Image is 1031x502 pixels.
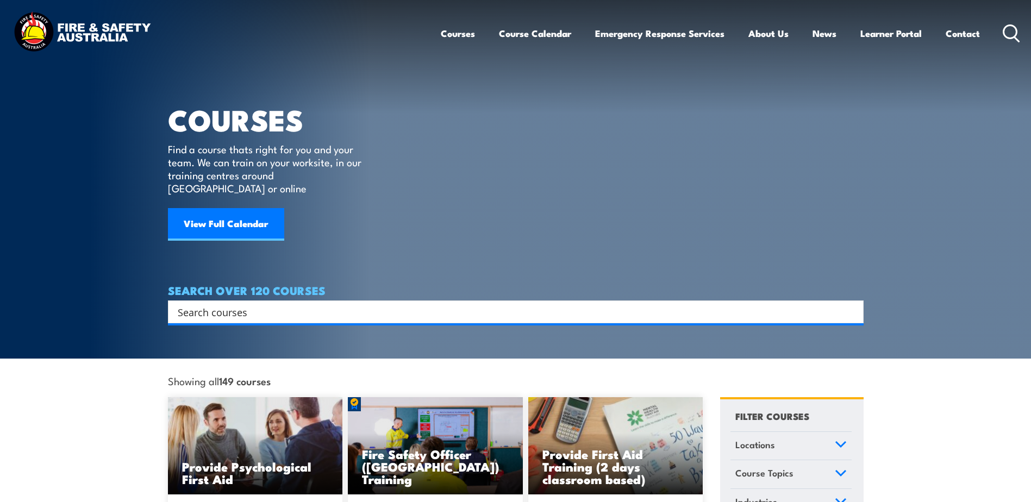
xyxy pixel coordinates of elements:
[499,19,571,48] a: Course Calendar
[168,208,284,241] a: View Full Calendar
[542,448,689,485] h3: Provide First Aid Training (2 days classroom based)
[845,304,860,319] button: Search magnifier button
[180,304,842,319] form: Search form
[348,397,523,495] img: Fire Safety Advisor
[748,19,789,48] a: About Us
[730,432,852,460] a: Locations
[348,397,523,495] a: Fire Safety Officer ([GEOGRAPHIC_DATA]) Training
[168,375,271,386] span: Showing all
[528,397,703,495] a: Provide First Aid Training (2 days classroom based)
[168,284,864,296] h4: SEARCH OVER 120 COURSES
[182,460,329,485] h3: Provide Psychological First Aid
[946,19,980,48] a: Contact
[219,373,271,388] strong: 149 courses
[595,19,724,48] a: Emergency Response Services
[168,142,366,194] p: Find a course thats right for you and your team. We can train on your worksite, in our training c...
[178,304,840,320] input: Search input
[735,466,793,480] span: Course Topics
[730,460,852,488] a: Course Topics
[528,397,703,495] img: Mental Health First Aid Training (Standard) – Classroom
[168,397,343,495] img: Mental Health First Aid Training Course from Fire & Safety Australia
[441,19,475,48] a: Courses
[168,106,377,132] h1: COURSES
[860,19,922,48] a: Learner Portal
[168,397,343,495] a: Provide Psychological First Aid
[813,19,836,48] a: News
[735,437,775,452] span: Locations
[362,448,509,485] h3: Fire Safety Officer ([GEOGRAPHIC_DATA]) Training
[735,409,809,423] h4: FILTER COURSES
